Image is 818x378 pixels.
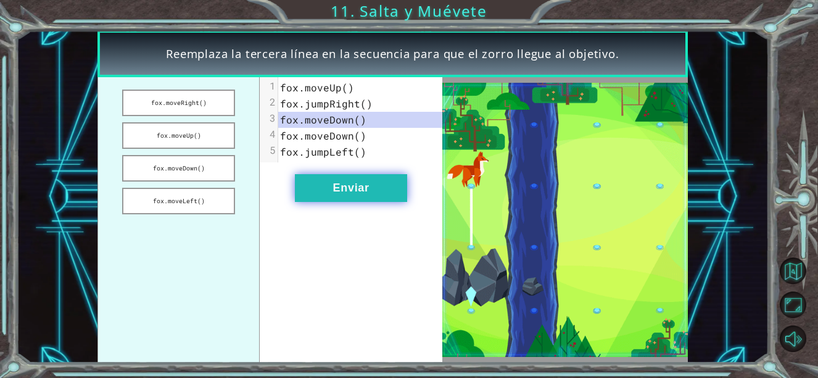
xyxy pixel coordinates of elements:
[260,144,278,156] div: 5
[122,90,235,116] button: fox.moveRight()
[122,122,235,149] button: fox.moveUp()
[280,81,354,94] span: fox.moveUp()
[780,258,806,284] button: Volver al mapa
[442,83,688,357] img: Interactive Art
[295,174,407,202] button: Enviar
[260,80,278,92] div: 1
[780,325,806,352] button: Sonido apagado
[280,97,373,110] span: fox.jumpRight()
[122,155,235,182] button: fox.moveDown()
[122,188,235,214] button: fox.moveLeft()
[260,112,278,124] div: 3
[280,113,366,126] span: fox.moveDown()
[166,46,619,62] span: Reemplaza la tercera línea en la secuencia para que el zorro llegue al objetivo.
[260,128,278,140] div: 4
[280,129,366,142] span: fox.moveDown()
[781,254,818,288] a: Volver al mapa
[280,145,366,158] span: fox.jumpLeft()
[260,96,278,108] div: 2
[780,292,806,318] button: Maximizar navegador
